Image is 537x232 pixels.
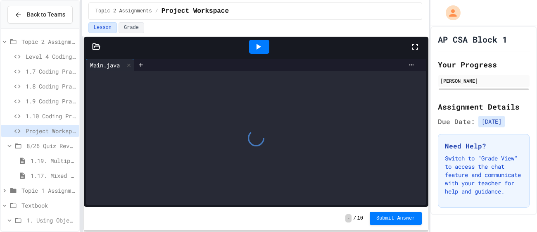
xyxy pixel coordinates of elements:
span: Due Date: [438,117,475,127]
span: 1.19. Multiple Choice Exercises for Unit 1a (1.1-1.6) [31,156,76,165]
span: 8/26 Quiz Review [26,141,76,150]
h2: Your Progress [438,59,530,70]
h2: Assignment Details [438,101,530,112]
button: Lesson [88,22,117,33]
span: 1.9 Coding Practice [26,97,76,105]
span: / [155,8,158,14]
span: - [345,214,352,222]
span: Topic 1 Assignments [21,186,76,195]
button: Back to Teams [7,6,73,24]
span: Submit Answer [376,215,415,222]
span: 1.10 Coding Practice [26,112,76,120]
div: Main.java [86,59,134,71]
p: Switch to "Grade View" to access the chat feature and communicate with your teacher for help and ... [445,154,523,196]
div: Main.java [86,61,124,69]
div: My Account [437,3,463,22]
button: Grade [119,22,144,33]
span: 1.7 Coding Practice [26,67,76,76]
span: [DATE] [478,116,505,127]
span: Project Workspace [162,6,229,16]
span: Project Workspace [26,127,76,135]
span: / [353,215,356,222]
span: 1. Using Objects and Methods [26,216,76,225]
span: Topic 2 Assignments [95,8,152,14]
span: 1.8 Coding Practice [26,82,76,91]
span: Level 4 Coding Challenge [26,52,76,61]
span: Textbook [21,201,76,210]
span: 10 [357,215,363,222]
span: Back to Teams [27,10,65,19]
h1: AP CSA Block 1 [438,33,507,45]
span: 1.17. Mixed Up Code Practice 1.1-1.6 [31,171,76,180]
h3: Need Help? [445,141,523,151]
div: [PERSON_NAME] [440,77,527,84]
span: Topic 2 Assignments [21,37,76,46]
button: Submit Answer [370,212,422,225]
